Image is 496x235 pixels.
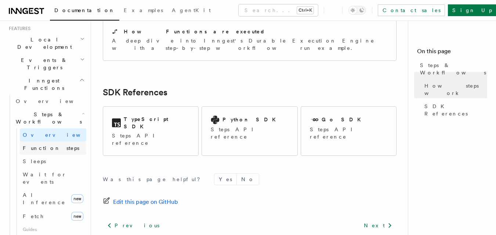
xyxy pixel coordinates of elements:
a: Wait for events [20,168,86,188]
p: Steps API reference [211,126,288,140]
a: Examples [119,2,167,20]
h2: Go SDK [322,116,365,123]
span: AgentKit [172,7,211,13]
span: Steps & Workflows [420,62,487,76]
p: A deep dive into Inngest's Durable Execution Engine with a step-by-step workflow run example. [112,37,387,52]
a: Documentation [50,2,119,21]
a: Python SDKSteps API reference [202,106,297,156]
button: Yes [214,174,236,185]
p: Was this page helpful? [103,176,205,183]
span: Steps & Workflows [13,111,82,125]
p: Steps API reference [112,132,189,147]
span: new [71,194,83,203]
button: Search...Ctrl+K [239,4,318,16]
span: AI Inference [23,192,65,205]
h4: On this page [417,47,487,59]
span: Features [6,26,30,32]
span: Fetch [23,213,44,219]
p: Steps API reference [310,126,387,140]
a: AI Inferencenew [20,188,86,209]
a: Overview [20,128,86,142]
button: Toggle dark mode [348,6,366,15]
span: How steps work [424,82,487,97]
button: No [237,174,259,185]
a: Edit this page on GitHub [103,197,178,207]
a: Next [359,219,397,232]
span: Overview [16,98,91,104]
a: Steps & Workflows [417,59,487,79]
span: Events & Triggers [6,56,80,71]
span: Inngest Functions [6,77,79,92]
span: Wait for events [23,172,66,185]
span: Function steps [23,145,79,151]
a: TypeScript SDKSteps API reference [103,106,199,156]
span: Documentation [54,7,115,13]
a: Go SDKSteps API reference [301,106,397,156]
h2: Python SDK [222,116,280,123]
span: new [71,212,83,221]
button: Events & Triggers [6,54,86,74]
button: Inngest Functions [6,74,86,95]
a: Overview [13,95,86,108]
button: Steps & Workflows [13,108,86,128]
h2: How Functions are executed [124,28,265,35]
a: Previous [103,219,163,232]
a: Contact sales [378,4,445,16]
a: Function steps [20,142,86,155]
a: SDK References [103,87,167,98]
a: How steps work [421,79,487,100]
span: SDK References [424,103,487,117]
h2: TypeScript SDK [124,115,189,130]
a: Sleeps [20,155,86,168]
a: AgentKit [167,2,215,20]
span: Edit this page on GitHub [113,197,178,207]
span: Examples [124,7,163,13]
a: Fetchnew [20,209,86,224]
span: Overview [23,132,98,138]
a: How Functions are executedA deep dive into Inngest's Durable Execution Engine with a step-by-step... [103,19,397,61]
kbd: Ctrl+K [297,7,314,14]
span: Local Development [6,36,80,51]
span: Sleeps [23,158,46,164]
button: Local Development [6,33,86,54]
a: SDK References [421,100,487,120]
